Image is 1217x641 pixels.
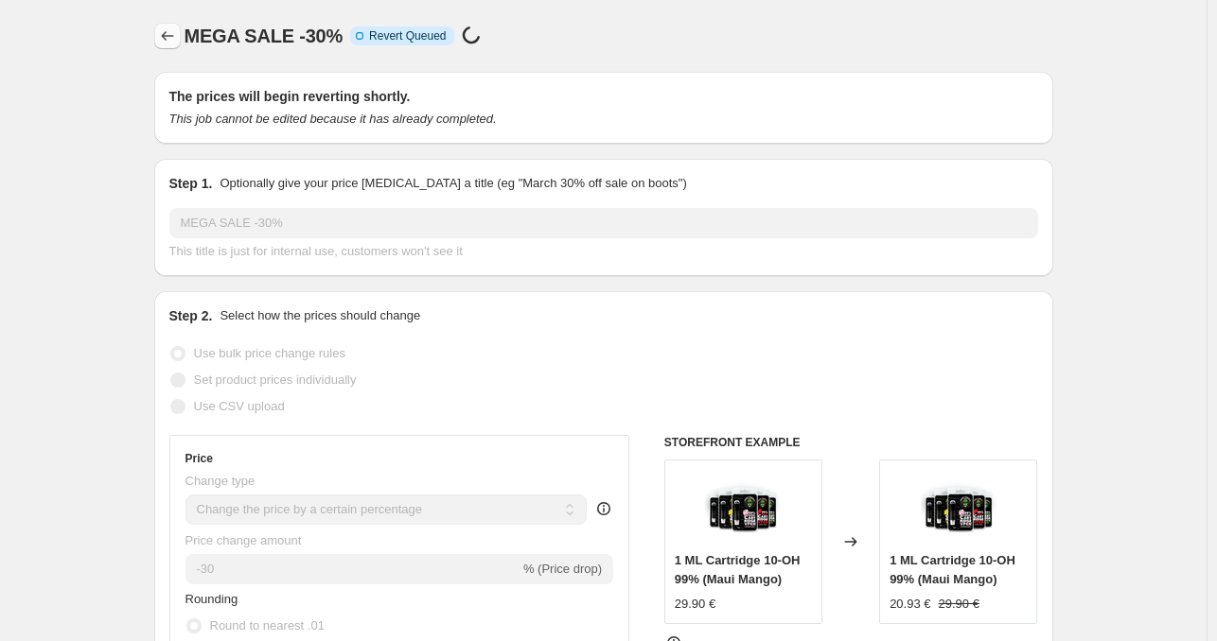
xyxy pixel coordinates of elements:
div: 20.93 € [890,595,930,614]
p: Select how the prices should change [220,306,420,325]
h6: STOREFRONT EXAMPLE [664,435,1038,450]
h3: Price [185,451,213,466]
span: Rounding [185,592,238,606]
span: Change type [185,474,256,488]
div: 29.90 € [675,595,715,614]
h2: The prices will begin reverting shortly. [169,87,1038,106]
input: 30% off holiday sale [169,208,1038,238]
span: Round to nearest .01 [210,618,325,632]
span: Use CSV upload [194,399,285,413]
span: Set product prices individually [194,372,357,387]
span: % (Price drop) [523,562,602,576]
span: This title is just for internal use, customers won't see it [169,244,463,258]
i: This job cannot be edited because it has already completed. [169,112,497,126]
h2: Step 1. [169,174,213,193]
span: Price change amount [185,533,302,547]
h2: Step 2. [169,306,213,325]
span: 1 ML Cartridge 10-OH 99% (Maui Mango) [675,553,801,586]
strike: 29.90 € [939,595,979,614]
input: -15 [185,554,520,584]
span: Revert Queued [369,28,446,43]
span: MEGA SALE -30% [185,26,344,46]
div: help [594,499,613,518]
img: ALL_CARTRIDGES_10OH__blanc_80x.png [705,470,781,546]
button: Price change jobs [154,23,181,49]
img: ALL_CARTRIDGES_10OH__blanc_80x.png [921,470,997,546]
span: 1 ML Cartridge 10-OH 99% (Maui Mango) [890,553,1015,586]
span: Use bulk price change rules [194,346,345,360]
p: Optionally give your price [MEDICAL_DATA] a title (eg "March 30% off sale on boots") [220,174,686,193]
